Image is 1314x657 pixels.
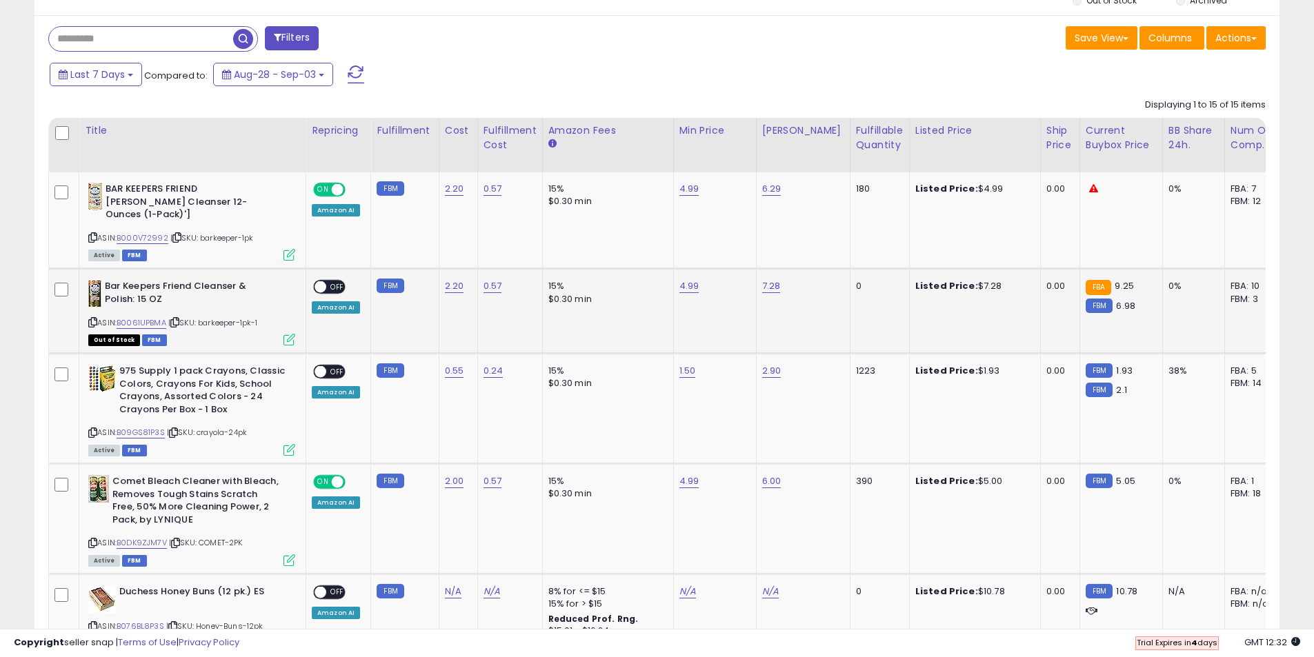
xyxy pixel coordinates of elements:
[88,280,295,344] div: ASIN:
[1137,637,1217,648] span: Trial Expires in days
[88,280,101,307] img: 51YcLXaMNQL._SL40_.jpg
[1231,585,1276,598] div: FBA: n/a
[88,585,116,613] img: 41MZR2ettBL._SL40_.jpg
[915,123,1035,138] div: Listed Price
[1231,598,1276,610] div: FBM: n/a
[1116,364,1133,377] span: 1.93
[1168,280,1214,292] div: 0%
[88,365,116,392] img: 51-uu7p08DL._SL40_.jpg
[915,475,1030,487] div: $5.00
[484,182,502,196] a: 0.57
[484,474,502,488] a: 0.57
[445,585,461,598] a: N/A
[548,183,663,195] div: 15%
[548,138,557,150] small: Amazon Fees.
[88,183,102,210] img: 512R2t6q59L._SL40_.jpg
[762,474,782,488] a: 6.00
[1116,299,1135,312] span: 6.98
[856,183,899,195] div: 180
[915,365,1030,377] div: $1.93
[377,279,404,293] small: FBM
[548,487,663,500] div: $0.30 min
[856,475,899,487] div: 390
[1066,26,1137,50] button: Save View
[117,537,167,549] a: B0DK9ZJM7V
[106,183,273,225] b: BAR KEEPERS FRIEND [PERSON_NAME] Cleanser 12-Ounces (1-Pack)']
[117,427,165,438] a: B09GS81P3S
[679,123,750,138] div: Min Price
[312,607,360,619] div: Amazon AI
[915,585,1030,598] div: $10.78
[679,279,699,293] a: 4.99
[1086,280,1111,295] small: FBA
[315,476,332,488] span: ON
[856,123,904,152] div: Fulfillable Quantity
[1046,123,1074,152] div: Ship Price
[265,26,319,50] button: Filters
[856,280,899,292] div: 0
[915,182,978,195] b: Listed Price:
[167,427,247,438] span: | SKU: crayola-24pk
[484,279,502,293] a: 0.57
[88,365,295,454] div: ASIN:
[856,365,899,377] div: 1223
[1231,365,1276,377] div: FBA: 5
[1148,31,1192,45] span: Columns
[170,232,253,243] span: | SKU: barkeeper-1pk
[484,123,537,152] div: Fulfillment Cost
[312,301,360,314] div: Amazon AI
[118,636,177,649] a: Terms of Use
[445,474,464,488] a: 2.00
[168,317,258,328] span: | SKU: barkeeper-1pk-1
[326,281,348,293] span: OFF
[484,585,500,598] a: N/A
[548,377,663,390] div: $0.30 min
[1231,123,1281,152] div: Num of Comp.
[915,280,1030,292] div: $7.28
[915,364,978,377] b: Listed Price:
[344,476,366,488] span: OFF
[1046,475,1069,487] div: 0.00
[915,474,978,487] b: Listed Price:
[548,280,663,292] div: 15%
[88,183,295,259] div: ASIN:
[1244,636,1300,649] span: 2025-09-11 12:32 GMT
[762,182,782,196] a: 6.29
[142,334,167,346] span: FBM
[88,475,295,565] div: ASIN:
[762,585,779,598] a: N/A
[1191,637,1197,648] b: 4
[377,363,404,378] small: FBM
[1086,383,1113,397] small: FBM
[1086,363,1113,378] small: FBM
[122,250,147,261] span: FBM
[377,474,404,488] small: FBM
[1231,475,1276,487] div: FBA: 1
[119,365,287,419] b: 975 Supply 1 pack Crayons, Classic Colors, Crayons For Kids, School Crayons, Assorted Colors - 24...
[1046,365,1069,377] div: 0.00
[1046,280,1069,292] div: 0.00
[548,585,663,598] div: 8% for <= $15
[88,250,120,261] span: All listings currently available for purchase on Amazon
[144,69,208,82] span: Compared to:
[1168,475,1214,487] div: 0%
[484,364,504,378] a: 0.24
[679,364,696,378] a: 1.50
[1046,183,1069,195] div: 0.00
[856,585,899,598] div: 0
[679,182,699,196] a: 4.99
[1231,293,1276,305] div: FBM: 3
[445,182,464,196] a: 2.20
[169,537,243,548] span: | SKU: COMET-2PK
[50,63,142,86] button: Last 7 Days
[117,317,166,329] a: B0061UPBMA
[117,232,168,244] a: B000V72992
[119,585,287,602] b: Duchess Honey Buns (12 pk.) ES
[326,366,348,378] span: OFF
[1086,299,1113,313] small: FBM
[312,123,365,138] div: Repricing
[548,598,663,610] div: 15% for > $15
[1139,26,1204,50] button: Columns
[377,123,432,138] div: Fulfillment
[105,280,272,309] b: Bar Keepers Friend Cleanser & Polish: 15 OZ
